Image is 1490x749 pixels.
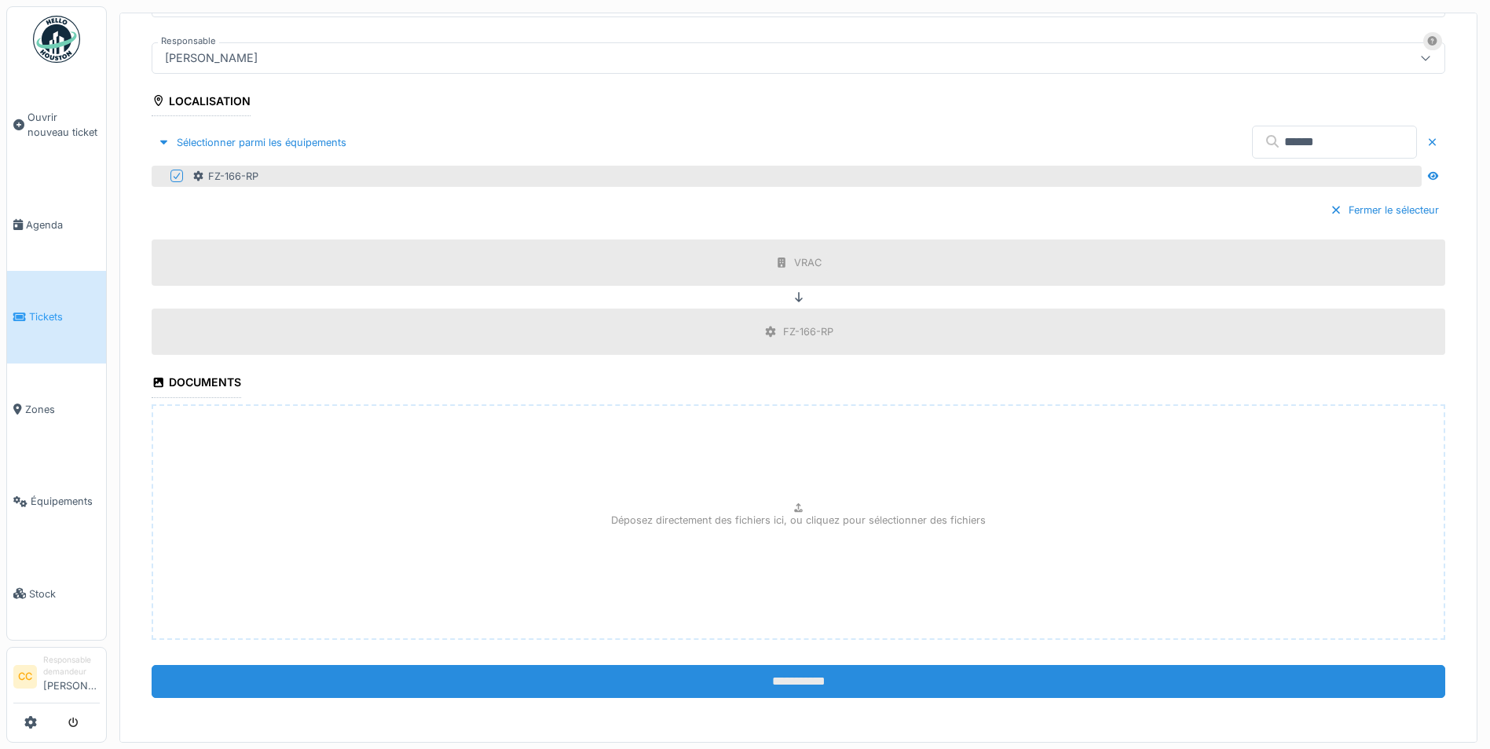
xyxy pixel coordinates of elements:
[13,665,37,689] li: CC
[7,364,106,455] a: Zones
[26,217,100,232] span: Agenda
[29,309,100,324] span: Tickets
[159,49,264,67] div: [PERSON_NAME]
[152,371,241,397] div: Documents
[192,169,258,184] div: FZ-166-RP
[43,654,100,700] li: [PERSON_NAME]
[43,654,100,678] div: Responsable demandeur
[33,16,80,63] img: Badge_color-CXgf-gQk.svg
[783,324,833,339] div: FZ-166-RP
[25,402,100,417] span: Zones
[7,547,106,639] a: Stock
[7,71,106,179] a: Ouvrir nouveau ticket
[1323,199,1445,221] div: Fermer le sélecteur
[611,513,986,528] p: Déposez directement des fichiers ici, ou cliquez pour sélectionner des fichiers
[794,255,822,270] div: VRAC
[7,455,106,547] a: Équipements
[152,132,353,153] div: Sélectionner parmi les équipements
[158,35,219,48] label: Responsable
[29,586,100,601] span: Stock
[7,271,106,363] a: Tickets
[152,90,251,116] div: Localisation
[31,494,100,509] span: Équipements
[27,110,100,140] span: Ouvrir nouveau ticket
[7,179,106,271] a: Agenda
[13,654,100,703] a: CC Responsable demandeur[PERSON_NAME]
